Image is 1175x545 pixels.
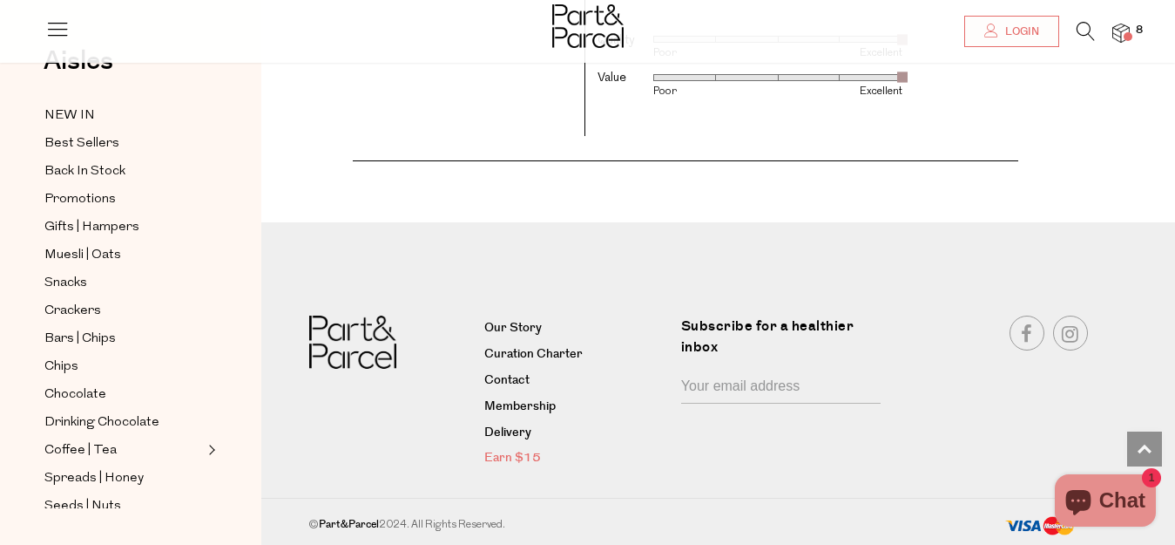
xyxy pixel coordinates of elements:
[309,316,396,369] img: Part&Parcel
[778,86,902,97] div: Excellent
[1112,24,1130,42] a: 8
[484,423,668,444] a: Delivery
[44,356,203,378] a: Chips
[484,318,668,339] a: Our Story
[1131,23,1147,38] span: 8
[44,272,203,294] a: Snacks
[44,300,203,322] a: Crackers
[44,384,203,405] a: Chocolate
[44,244,203,266] a: Muesli | Oats
[44,189,116,210] span: Promotions
[44,105,203,126] a: NEW IN
[653,86,778,97] div: Poor
[44,440,117,461] span: Coffee | Tea
[681,316,891,371] label: Subscribe for a healthier inbox
[44,216,203,238] a: Gifts | Hampers
[44,160,203,182] a: Back In Stock
[44,468,144,489] span: Spreads | Honey
[1001,24,1039,39] span: Login
[44,161,125,182] span: Back In Stock
[598,62,653,99] th: Value
[44,357,78,378] span: Chips
[44,385,106,405] span: Chocolate
[44,467,203,489] a: Spreads | Honey
[44,245,121,266] span: Muesli | Oats
[484,397,668,418] a: Membership
[44,439,203,461] a: Coffee | Tea
[44,412,159,433] span: Drinking Chocolate
[681,371,881,404] input: Your email address
[44,133,203,154] a: Best Sellers
[44,495,203,517] a: Seeds | Nuts
[44,301,101,322] span: Crackers
[1005,516,1075,536] img: payment-methods.png
[44,328,203,350] a: Bars | Chips
[319,517,379,532] b: Part&Parcel
[484,371,668,392] a: Contact
[274,516,904,534] div: © 2024. All Rights Reserved.
[44,48,113,92] a: Aisles
[484,448,668,469] a: Earn $15
[44,329,116,350] span: Bars | Chips
[1050,474,1161,531] inbox-online-store-chat: Shopify online store chat
[552,4,624,48] img: Part&Parcel
[44,133,119,154] span: Best Sellers
[44,496,121,517] span: Seeds | Nuts
[964,16,1059,47] a: Login
[44,106,95,126] span: NEW IN
[484,344,668,365] a: Curation Charter
[44,188,203,210] a: Promotions
[44,217,139,238] span: Gifts | Hampers
[204,439,216,460] button: Expand/Collapse Coffee | Tea
[44,412,203,433] a: Drinking Chocolate
[44,273,87,294] span: Snacks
